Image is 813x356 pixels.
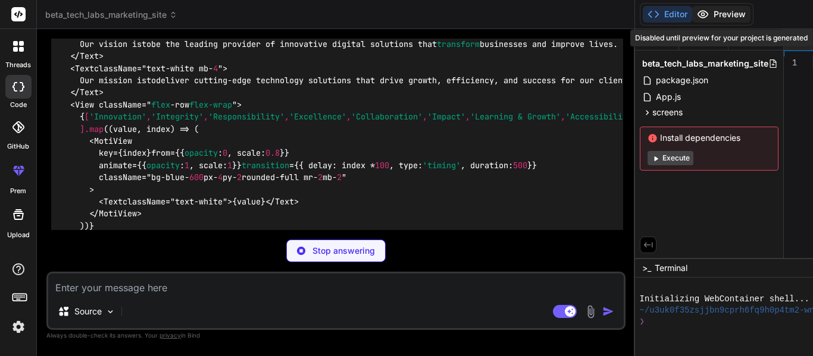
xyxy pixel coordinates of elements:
[151,99,170,110] span: flex
[105,307,115,317] img: Pick Models
[655,90,682,104] span: App.js
[75,63,94,74] span: Text
[602,305,614,317] img: icon
[160,332,181,339] span: privacy
[46,330,626,341] p: Always double-check its answers. Your in Bind
[237,172,242,183] span: 2
[189,172,204,183] span: 600
[648,132,771,144] span: Install dependencies
[640,294,809,305] span: Initializing WebContainer shell...
[8,317,29,337] img: settings
[10,186,26,196] label: prem
[630,30,812,46] div: Disabled until preview for your project is generated
[640,316,646,327] span: ❯
[151,112,204,122] span: 'Integrity'
[218,172,223,183] span: 4
[146,160,180,171] span: opacity
[642,262,651,274] span: >_
[470,112,561,122] span: 'Learning & Growth'
[80,51,99,62] span: Text
[437,39,480,49] span: transform
[185,148,218,159] span: opacity
[175,196,194,207] span: text
[208,112,284,122] span: 'Responsibility'
[89,112,146,122] span: 'Innovation'
[584,305,598,319] img: attachment
[61,112,642,134] span: [ , , , , , , , , ]
[45,9,177,21] span: beta_tech_labs_marketing_site
[655,73,709,87] span: package.json
[648,151,693,165] button: Execute
[142,39,151,49] span: to
[7,230,30,240] label: Upload
[655,262,687,274] span: Terminal
[5,60,31,70] label: threads
[692,6,751,23] button: Preview
[7,141,29,152] label: GitHub
[185,160,189,171] span: 1
[337,172,342,183] span: 2
[146,75,156,86] span: to
[265,148,280,159] span: 0.8
[513,160,527,171] span: 500
[189,99,232,110] span: flex-wrap
[652,106,683,118] span: screens
[146,63,165,74] span: text
[289,112,346,122] span: 'Excellence'
[80,87,99,98] span: Text
[423,160,461,171] span: 'timing'
[10,100,27,110] label: code
[242,160,289,171] span: transition
[427,112,465,122] span: 'Impact'
[375,160,389,171] span: 100
[565,112,637,122] span: 'Accessibility'
[318,172,323,183] span: 2
[151,148,170,159] span: from
[784,56,797,69] div: 1
[213,63,218,74] span: 4
[74,305,102,317] p: Source
[227,160,232,171] span: 1
[275,196,294,207] span: Text
[104,196,123,207] span: Text
[642,58,768,70] span: beta_tech_labs_marketing_site
[223,148,227,159] span: 0
[643,6,692,23] button: Editor
[351,112,423,122] span: 'Collaboration'
[85,124,104,134] span: .map
[312,245,375,257] p: Stop answering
